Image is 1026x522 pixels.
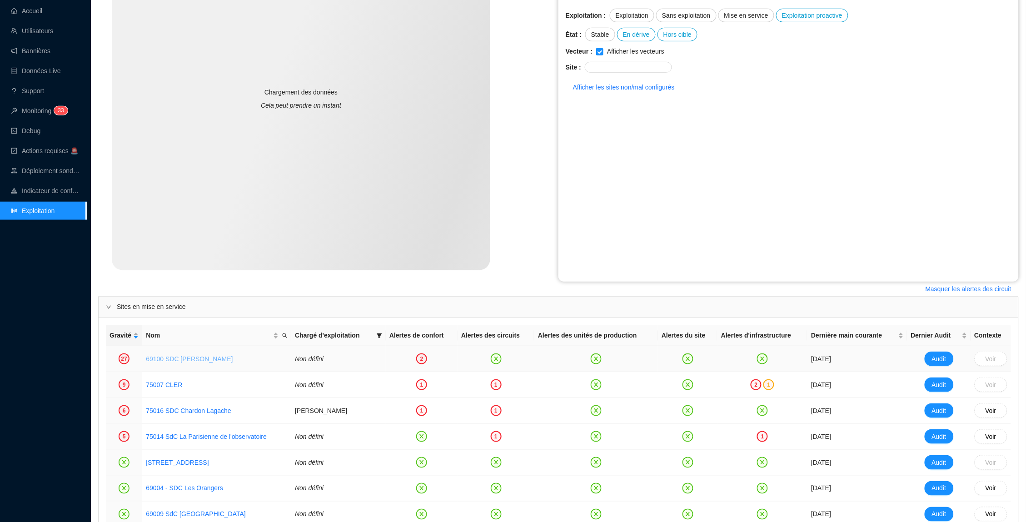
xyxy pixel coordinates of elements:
a: [STREET_ADDRESS] [146,459,209,466]
button: Audit [925,403,954,418]
span: close-circle [416,431,427,442]
a: homeAccueil [11,7,42,15]
a: 75007 CLER [146,380,182,390]
td: [DATE] [807,372,907,398]
button: Voir [975,481,1007,496]
span: Sites en mise en service [117,302,1011,312]
span: search [282,333,288,338]
div: En dérive [617,28,656,41]
td: [DATE] [807,398,907,424]
a: 69100 SDC [PERSON_NAME] [146,355,233,363]
span: close-circle [757,483,768,494]
span: Non défini [295,459,324,466]
span: Audit [932,380,946,390]
button: Voir [975,455,1007,470]
span: search [280,329,289,342]
span: Voir [986,484,996,493]
span: close-circle [591,431,602,442]
div: 6 [119,405,129,416]
span: Non défini [295,381,324,388]
div: 1 [491,379,502,390]
a: 75016 SDC Chardon Lagache [146,406,231,416]
button: Voir [975,429,1007,444]
a: [STREET_ADDRESS] [146,458,209,467]
div: 1 [491,431,502,442]
a: 69009 SdC [GEOGRAPHIC_DATA] [146,510,246,519]
span: close-circle [591,457,602,468]
div: 5 [119,431,129,442]
span: Audit [932,484,946,493]
span: Non défini [295,485,324,492]
th: Dernier Audit [907,325,971,346]
div: 27 [119,353,129,364]
div: 1 [763,379,774,390]
span: close-circle [491,509,502,520]
span: close-circle [416,457,427,468]
div: Sites en mise en service [99,297,1018,318]
div: 1 [416,379,427,390]
span: Vecteur : [566,47,593,56]
span: close-circle [591,353,602,364]
th: Nom [142,325,291,346]
span: close-circle [757,457,768,468]
span: Gravité [110,331,131,340]
span: check-square [11,148,17,154]
span: close-circle [682,457,693,468]
th: Alertes des circuits [458,325,534,346]
span: Non défini [295,511,324,518]
th: Alertes du site [658,325,717,346]
div: Sans exploitation [656,9,717,22]
button: Audit [925,378,954,392]
span: Non défini [295,355,324,363]
button: Voir [975,507,1007,522]
th: Alertes de confort [386,325,458,346]
span: Audit [932,354,946,364]
div: 1 [491,405,502,416]
span: Dernier Audit [911,331,960,340]
a: 69004 - SDC Les Orangers [146,485,223,492]
div: 1 [757,431,768,442]
td: [DATE] [807,476,907,502]
button: Audit [925,352,954,366]
a: monitorMonitoring33 [11,107,65,114]
span: close-circle [682,509,693,520]
span: close-circle [416,509,427,520]
button: Audit [925,429,954,444]
td: [DATE] [807,424,907,450]
th: Alertes des unités de production [534,325,658,346]
div: Stable [585,28,615,41]
button: Audit [925,507,954,522]
a: databaseDonnées Live [11,67,61,75]
span: expanded [106,304,111,310]
a: notificationBannières [11,47,50,55]
span: 3 [58,107,61,114]
th: Contexte [971,325,1011,346]
div: 2 [751,379,762,390]
span: Audit [932,510,946,519]
span: close-circle [682,353,693,364]
a: 75014 SdC La Parisienne de l'observatoire [146,433,267,440]
span: Voir [986,380,996,390]
a: 69100 SDC [PERSON_NAME] [146,354,233,364]
span: close-circle [591,509,602,520]
a: heat-mapIndicateur de confort [11,187,80,194]
span: [PERSON_NAME] [295,407,347,414]
a: 75014 SdC La Parisienne de l'observatoire [146,432,267,442]
div: Exploitation proactive [776,9,848,22]
span: Site : [566,63,581,72]
span: État : [566,30,582,40]
span: close-circle [757,353,768,364]
span: Voir [986,406,996,416]
th: Alertes d'infrastructure [717,325,807,346]
span: close-circle [491,353,502,364]
td: [DATE] [807,346,907,372]
sup: 33 [54,106,67,115]
a: codeDebug [11,127,40,134]
span: filter [375,329,384,342]
a: clusterDéploiement sondes [11,167,80,174]
span: Chargement des données [264,88,338,97]
span: Voir [986,354,996,364]
span: Audit [932,458,946,467]
span: close-circle [491,483,502,494]
a: 69009 SdC [GEOGRAPHIC_DATA] [146,511,246,518]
